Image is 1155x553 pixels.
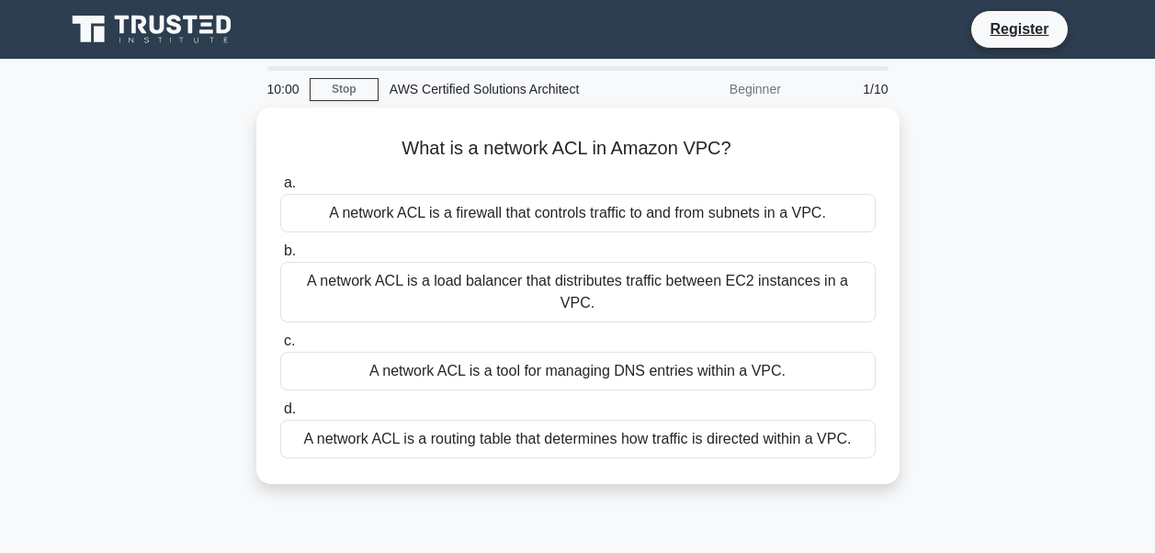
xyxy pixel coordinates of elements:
div: AWS Certified Solutions Architect [379,71,631,107]
h5: What is a network ACL in Amazon VPC? [278,137,878,161]
div: 10:00 [256,71,310,107]
span: c. [284,333,295,348]
span: a. [284,175,296,190]
a: Register [979,17,1059,40]
a: Stop [310,78,379,101]
span: b. [284,243,296,258]
span: d. [284,401,296,416]
div: A network ACL is a routing table that determines how traffic is directed within a VPC. [280,420,876,458]
div: A network ACL is a firewall that controls traffic to and from subnets in a VPC. [280,194,876,232]
div: Beginner [631,71,792,107]
div: A network ACL is a tool for managing DNS entries within a VPC. [280,352,876,390]
div: A network ACL is a load balancer that distributes traffic between EC2 instances in a VPC. [280,262,876,322]
div: 1/10 [792,71,900,107]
